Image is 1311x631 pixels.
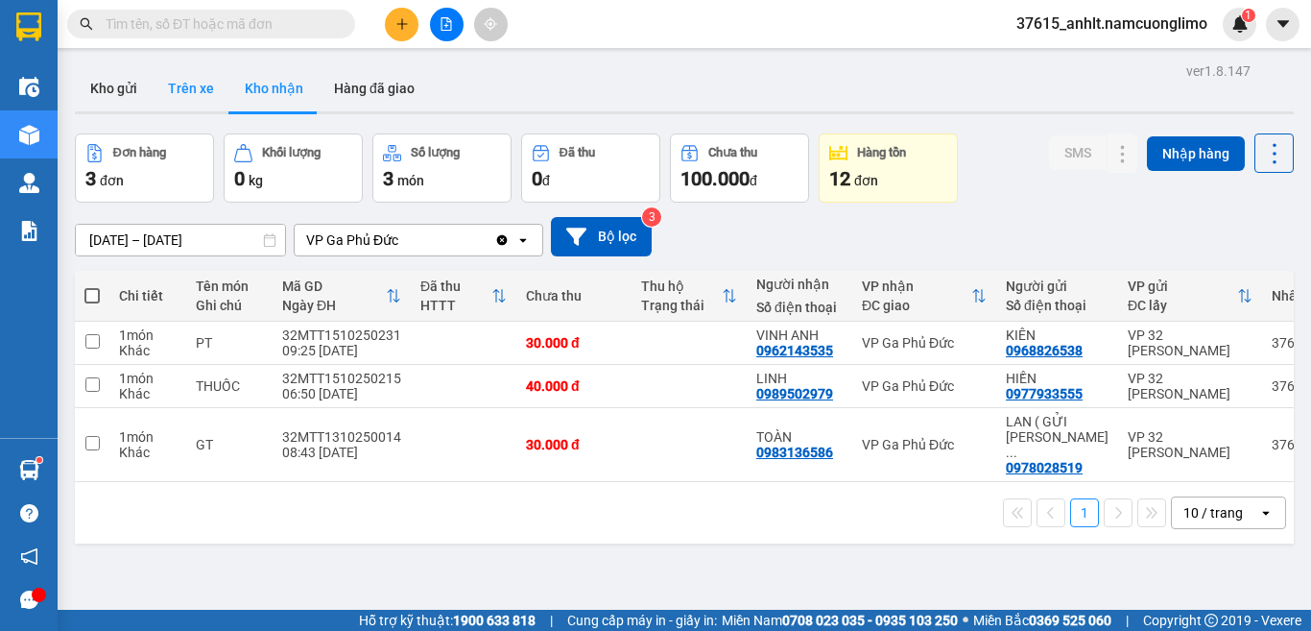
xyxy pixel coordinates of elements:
button: SMS [1049,135,1107,170]
div: Ghi chú [196,298,263,313]
span: 3 [383,167,393,190]
button: Đã thu0đ [521,133,660,203]
svg: Clear value [494,232,510,248]
div: PT [196,335,263,351]
img: warehouse-icon [19,77,39,97]
button: Khối lượng0kg [224,133,363,203]
div: Ngày ĐH [282,298,386,313]
div: Người gửi [1006,279,1108,294]
span: Cung cấp máy in - giấy in: [567,610,717,631]
img: icon-new-feature [1231,15,1249,33]
div: VP 32 [PERSON_NAME] [1128,429,1252,460]
span: copyright [1204,614,1218,627]
div: 09:25 [DATE] [282,343,401,358]
div: Trạng thái [641,298,722,313]
div: Hàng tồn [857,146,906,159]
sup: 1 [36,457,42,463]
span: Miền Bắc [973,610,1111,631]
div: Đã thu [420,279,491,294]
div: Thu hộ [641,279,722,294]
th: Toggle SortBy [411,271,516,322]
input: Selected VP Ga Phủ Đức. [400,231,402,250]
div: HTTT [420,298,491,313]
div: HIỀN [1006,371,1108,386]
button: Số lượng3món [372,133,512,203]
input: Tìm tên, số ĐT hoặc mã đơn [106,13,332,35]
div: Đơn hàng [113,146,166,159]
span: | [550,610,553,631]
div: 0978028519 [1006,460,1083,475]
button: Đơn hàng3đơn [75,133,214,203]
div: VP 32 [PERSON_NAME] [1128,328,1252,358]
button: Nhập hàng [1147,136,1245,171]
div: 30.000 đ [526,437,622,452]
div: 1 món [119,429,177,445]
span: đơn [854,173,878,188]
input: Select a date range. [76,225,285,255]
span: Hỗ trợ kỹ thuật: [359,610,536,631]
div: 06:50 [DATE] [282,386,401,401]
span: đơn [100,173,124,188]
span: kg [249,173,263,188]
span: notification [20,547,38,566]
div: Khác [119,445,177,460]
div: Khác [119,343,177,358]
svg: open [515,232,531,248]
span: 3 [85,167,96,190]
div: Số điện thoại [756,300,843,315]
div: GT [196,437,263,452]
button: Kho nhận [229,65,319,111]
span: search [80,17,93,31]
span: đ [750,173,757,188]
div: 0962143535 [756,343,833,358]
div: THUỐC [196,378,263,394]
div: VP nhận [862,279,971,294]
span: ⚪️ [963,617,968,624]
div: Chưa thu [526,288,622,303]
div: ĐC lấy [1128,298,1237,313]
div: Số lượng [411,146,460,159]
div: Mã GD [282,279,386,294]
strong: 0369 525 060 [1029,613,1111,628]
span: plus [395,17,409,31]
span: 0 [234,167,245,190]
div: 0968826538 [1006,343,1083,358]
img: warehouse-icon [19,460,39,480]
span: Miền Nam [722,610,958,631]
div: ĐC giao [862,298,971,313]
img: warehouse-icon [19,125,39,145]
span: file-add [440,17,453,31]
button: file-add [430,8,464,41]
span: 1 [1245,9,1251,22]
div: Chưa thu [708,146,757,159]
span: | [1126,610,1129,631]
th: Toggle SortBy [632,271,747,322]
div: Khác [119,386,177,401]
div: 1 món [119,371,177,386]
div: VP Ga Phủ Đức [862,378,987,394]
svg: open [1258,505,1274,521]
button: Kho gửi [75,65,153,111]
div: VP gửi [1128,279,1237,294]
div: 30.000 đ [526,335,622,351]
div: 40.000 đ [526,378,622,394]
strong: 0708 023 035 - 0935 103 250 [782,613,958,628]
button: caret-down [1266,8,1299,41]
div: 10 / trang [1183,503,1243,522]
button: Trên xe [153,65,229,111]
button: aim [474,8,508,41]
div: VP 32 [PERSON_NAME] [1128,371,1252,401]
button: Bộ lọc [551,217,652,256]
button: Chưa thu100.000đ [670,133,809,203]
th: Toggle SortBy [273,271,411,322]
div: LAN ( GỬI BILL CHO KHÁCH ) [1006,414,1108,460]
div: 0983136586 [756,445,833,460]
strong: 1900 633 818 [453,613,536,628]
span: caret-down [1275,15,1292,33]
div: VP Ga Phủ Đức [306,231,398,250]
div: 32MTT1310250014 [282,429,401,445]
sup: 3 [642,207,661,227]
span: message [20,591,38,609]
div: ver 1.8.147 [1186,61,1251,82]
img: warehouse-icon [19,173,39,193]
